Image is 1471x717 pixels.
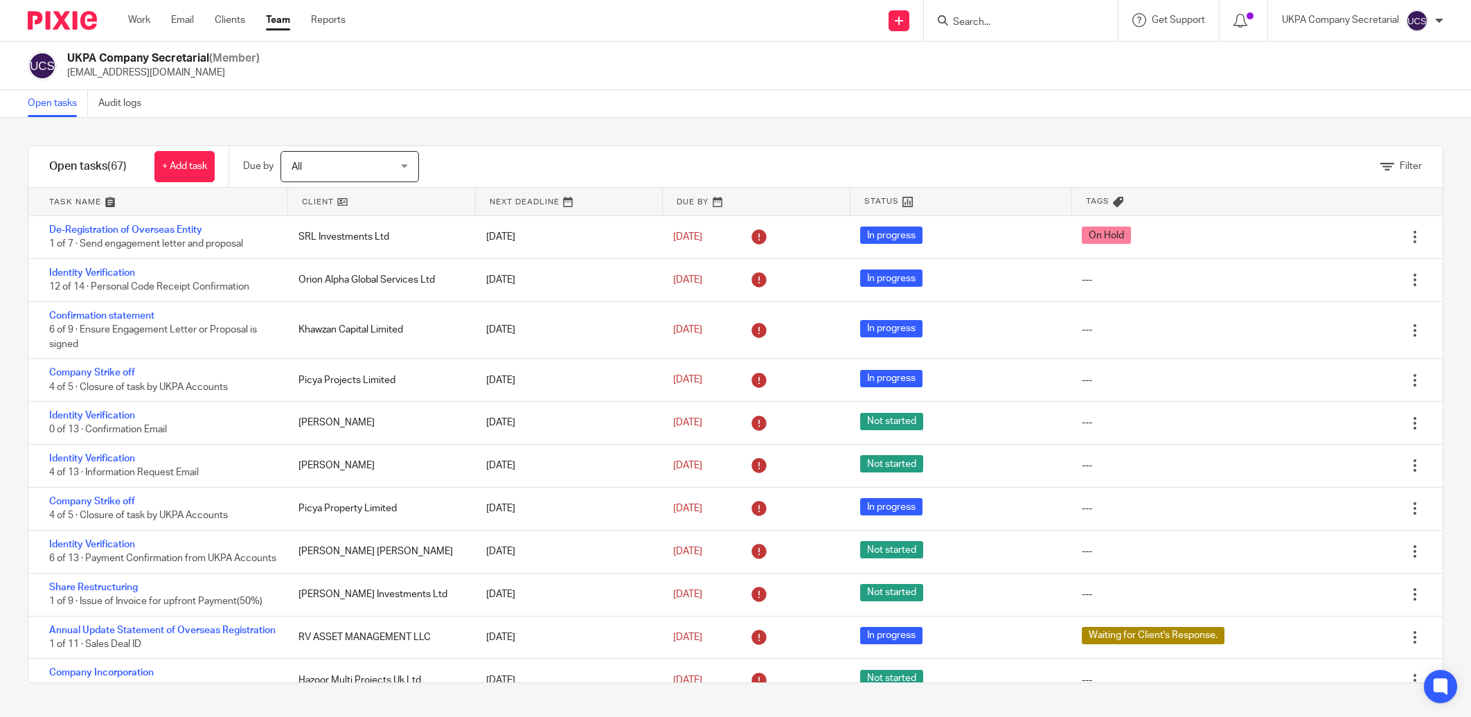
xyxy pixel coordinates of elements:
div: Picya Property Limited [285,495,472,522]
a: Email [171,13,194,27]
div: [DATE] [472,366,659,394]
div: [DATE] [472,581,659,608]
span: [DATE] [673,504,702,513]
div: --- [1082,459,1092,472]
span: 0 of 13 · Confirmation Email [49,425,167,435]
div: Khawzan Capital Limited [285,316,472,344]
span: 1 of 7 · Send engagement letter and proposal [49,240,243,249]
a: Confirmation statement [49,311,154,321]
img: svg%3E [28,51,57,80]
p: Due by [243,159,274,173]
span: 1 of 9 · Issue of Invoice for upfront Payment(50%) [49,596,262,606]
a: Audit logs [98,90,152,117]
a: Open tasks [28,90,88,117]
p: [EMAIL_ADDRESS][DOMAIN_NAME] [67,66,260,80]
span: Filter [1400,161,1422,171]
div: [PERSON_NAME] [285,452,472,479]
a: Company Incorporation [49,668,154,678]
a: Share Restructuring [49,583,138,592]
span: [DATE] [673,547,702,556]
span: [DATE] [673,325,702,335]
span: Waiting for Client's Response. [1082,627,1224,644]
a: De-Registration of Overseas Entity [49,225,202,235]
span: All [292,162,302,172]
div: [DATE] [472,266,659,294]
img: svg%3E [1406,10,1428,32]
span: Not started [860,670,923,687]
a: Identity Verification [49,540,135,549]
span: In progress [860,269,922,287]
span: [DATE] [673,275,702,285]
div: --- [1082,416,1092,430]
div: [PERSON_NAME] [285,409,472,436]
a: Identity Verification [49,454,135,463]
span: [DATE] [673,675,702,685]
span: (Member) [209,53,260,64]
div: Orion Alpha Global Services Ltd [285,266,472,294]
span: 6 of 9 · Ensure Engagement Letter or Proposal is signed [49,325,257,349]
span: [DATE] [673,375,702,385]
div: --- [1082,273,1092,287]
a: Team [266,13,290,27]
div: RV ASSET MANAGEMENT LLC [285,623,472,651]
span: 4 of 13 · Information Request Email [49,468,199,478]
span: [DATE] [673,632,702,642]
div: --- [1082,545,1092,558]
div: [DATE] [472,666,659,694]
input: Search [952,17,1076,29]
a: + Add task [154,151,215,182]
div: --- [1082,323,1092,337]
span: [DATE] [673,418,702,427]
div: [PERSON_NAME] [PERSON_NAME] [285,538,472,565]
span: 6 of 13 · Payment Confirmation from UKPA Accounts [49,554,276,563]
div: --- [1082,502,1092,515]
span: Status [864,195,899,207]
div: [PERSON_NAME] Investments Ltd [285,581,472,608]
a: Reports [311,13,346,27]
a: Clients [215,13,245,27]
p: UKPA Company Secretarial [1282,13,1399,27]
span: On Hold [1082,227,1131,244]
span: 4 of 5 · Closure of task by UKPA Accounts [49,511,228,521]
span: In progress [860,227,922,244]
div: [DATE] [472,316,659,344]
span: Not started [860,584,923,601]
span: (67) [107,161,127,172]
span: 12 of 14 · Personal Code Receipt Confirmation [49,282,249,292]
div: [DATE] [472,223,659,251]
span: In progress [860,627,922,644]
a: Company Strike off [49,368,135,378]
div: [DATE] [472,538,659,565]
h1: Open tasks [49,159,127,174]
span: 4 of 5 · Closure of task by UKPA Accounts [49,382,228,392]
span: 1 of 11 · Sales Deal ID [49,639,141,649]
h2: UKPA Company Secretarial [67,51,260,66]
span: [DATE] [673,461,702,470]
div: --- [1082,373,1092,387]
span: In progress [860,498,922,515]
div: [DATE] [472,623,659,651]
div: [DATE] [472,452,659,479]
div: --- [1082,673,1092,687]
a: Company Strike off [49,497,135,506]
div: SRL Investments Ltd [285,223,472,251]
div: [DATE] [472,409,659,436]
span: Not started [860,413,923,430]
a: Work [128,13,150,27]
span: [DATE] [673,590,702,599]
span: Tags [1086,195,1109,207]
div: --- [1082,587,1092,601]
span: In progress [860,320,922,337]
span: Not started [860,455,923,472]
div: Hazoor Multi Projects Uk Ltd [285,666,472,694]
a: Identity Verification [49,268,135,278]
span: Get Support [1152,15,1205,25]
img: Pixie [28,11,97,30]
span: Not started [860,541,923,558]
a: Identity Verification [49,411,135,421]
span: In progress [860,370,922,387]
span: [DATE] [673,232,702,242]
div: Picya Projects Limited [285,366,472,394]
a: Annual Update Statement of Overseas Registration [49,626,276,635]
div: [DATE] [472,495,659,522]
